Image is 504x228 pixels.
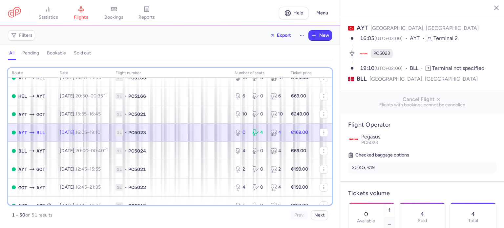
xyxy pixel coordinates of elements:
span: 1L [115,129,123,136]
div: 0 [252,202,265,209]
div: 4 [270,184,283,191]
button: Export [266,30,295,41]
span: ARN [36,202,45,209]
span: PC5021 [128,166,146,173]
strong: €199.00 [291,166,308,172]
a: reports [130,6,163,20]
span: PC5024 [128,148,146,154]
time: 00:40 [91,148,108,154]
span: Export [277,33,291,38]
a: bookings [97,6,130,20]
span: – [75,111,101,117]
div: 10 [235,111,247,117]
span: AYT [18,202,27,209]
span: AYT [36,184,45,191]
button: Prev. [291,210,308,220]
h4: Tickets volume [348,190,496,197]
time: 10:35 [90,203,101,208]
h4: sold out [74,50,91,56]
time: 07:15 [75,203,87,208]
span: [DATE], [60,130,100,135]
p: Pegasus [361,134,496,140]
span: Flights with bookings cannot be cancelled [346,102,499,108]
div: 4 [235,148,247,154]
div: 6 [235,202,247,209]
a: flights [65,6,97,20]
span: [DATE], [60,184,101,190]
span: • [125,93,127,99]
div: 4 [235,184,247,191]
div: 2 [270,166,283,173]
time: 16:45 [89,111,101,117]
time: 20:00 [75,148,88,154]
sup: +1 [104,147,108,152]
span: HEL [18,93,27,100]
div: 6 [270,202,283,209]
span: Cancel Flight [346,96,499,102]
span: PC5023 [128,129,146,136]
span: [DATE], [60,166,101,172]
a: statistics [32,6,65,20]
strong: €169.00 [291,130,308,135]
div: 2 [235,166,247,173]
div: 4 [252,129,265,136]
p: 4 [420,211,424,218]
div: 10 [270,111,283,117]
button: Menu [312,7,332,19]
th: Flight number [112,68,231,78]
span: 1L [115,184,123,191]
span: Filters [19,33,32,38]
span: BLL [36,129,45,136]
span: GOT [36,166,45,173]
sup: +1 [103,92,107,96]
div: 0 [252,166,265,173]
button: Next [311,210,328,220]
time: 00:35 [91,93,107,99]
span: – [75,203,101,208]
time: 12:45 [75,166,87,172]
span: flights [74,14,88,20]
p: Total [468,218,478,223]
span: 1L [115,93,123,99]
span: PC5023 [373,50,390,57]
span: T2 [427,36,432,41]
img: Pegasus logo [348,134,359,144]
span: AYT [410,35,427,42]
span: AYT [18,166,27,173]
div: 6 [270,93,283,99]
h4: Flight Operator [348,121,496,129]
th: route [8,68,56,78]
h4: bookable [47,50,66,56]
th: number of seats [231,68,287,78]
time: 20:30 [75,93,88,99]
span: New [319,33,329,38]
span: PC5021 [128,111,146,117]
span: [DATE], [60,203,101,208]
span: • [125,148,127,154]
label: Available [357,218,375,224]
div: 0 [252,111,265,117]
time: 19:10 [360,65,374,71]
button: New [309,31,332,40]
div: 0 [235,129,247,136]
time: 15:20 [75,75,87,80]
time: 13:35 [75,111,87,117]
div: 0 [252,184,265,191]
span: (UTC+03:00) [374,36,403,41]
div: 4 [270,148,283,154]
button: Filters [8,31,35,40]
span: [DATE], [60,93,107,99]
span: AYT [357,24,368,31]
span: Help [293,10,303,15]
span: – [75,75,101,80]
span: BLL [18,147,27,155]
span: [DATE], [60,75,101,80]
div: 0 [252,148,265,154]
span: – [75,130,100,135]
span: [DATE], [60,111,101,117]
span: AYT [18,111,27,118]
span: [GEOGRAPHIC_DATA], [GEOGRAPHIC_DATA] [369,75,478,83]
span: AYT [36,93,45,100]
div: 6 [235,93,247,99]
time: 16:45 [75,184,87,190]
